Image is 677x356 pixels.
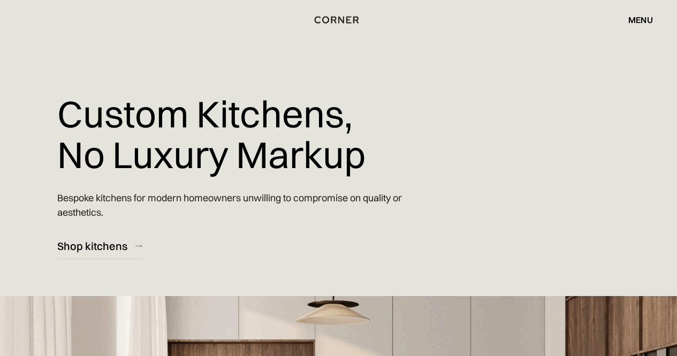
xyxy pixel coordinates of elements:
[57,233,142,259] a: Shop kitchens
[312,13,366,27] a: home
[57,239,127,253] div: Shop kitchens
[57,183,447,228] p: Bespoke kitchens for modern homeowners unwilling to compromise on quality or aesthetics.
[57,86,366,183] h1: Custom Kitchens, No Luxury Markup
[628,16,653,24] div: menu
[618,11,653,29] div: menu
